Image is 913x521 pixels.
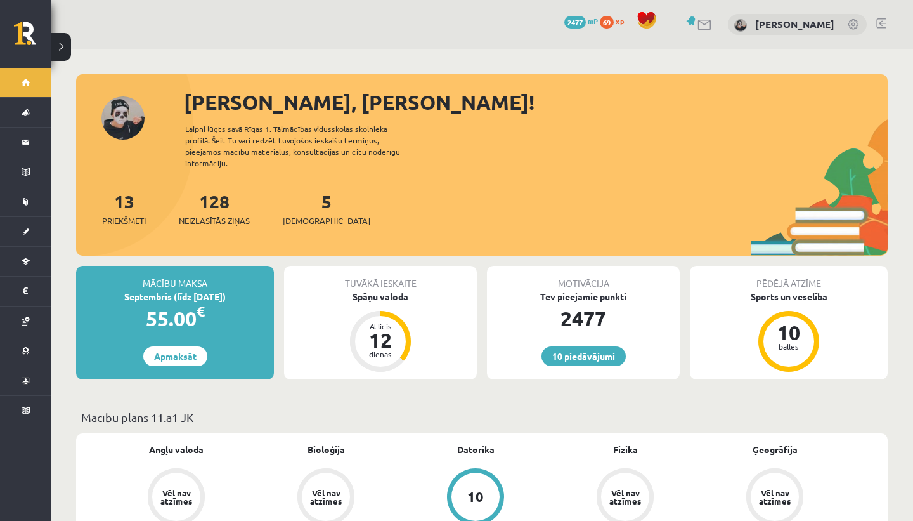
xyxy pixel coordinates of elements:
[690,290,888,303] div: Sports un veselība
[755,18,834,30] a: [PERSON_NAME]
[467,490,484,504] div: 10
[14,22,51,54] a: Rīgas 1. Tālmācības vidusskola
[76,290,274,303] div: Septembris (līdz [DATE])
[143,346,207,366] a: Apmaksāt
[159,489,194,505] div: Vēl nav atzīmes
[197,302,205,320] span: €
[487,290,680,303] div: Tev pieejamie punkti
[283,190,370,227] a: 5[DEMOGRAPHIC_DATA]
[600,16,630,26] a: 69 xp
[361,330,399,350] div: 12
[81,409,883,426] p: Mācību plāns 11.a1 JK
[770,322,808,343] div: 10
[690,290,888,374] a: Sports un veselība 10 balles
[284,290,477,303] div: Spāņu valoda
[361,322,399,330] div: Atlicis
[179,214,250,227] span: Neizlasītās ziņas
[76,303,274,334] div: 55.00
[308,489,344,505] div: Vēl nav atzīmes
[613,443,638,456] a: Fizika
[283,214,370,227] span: [DEMOGRAPHIC_DATA]
[457,443,495,456] a: Datorika
[361,350,399,358] div: dienas
[149,443,204,456] a: Angļu valoda
[600,16,614,29] span: 69
[102,214,146,227] span: Priekšmeti
[308,443,345,456] a: Bioloģija
[185,123,422,169] div: Laipni lūgts savā Rīgas 1. Tālmācības vidusskolas skolnieka profilā. Šeit Tu vari redzēt tuvojošo...
[541,346,626,366] a: 10 piedāvājumi
[564,16,598,26] a: 2477 mP
[487,303,680,334] div: 2477
[284,266,477,290] div: Tuvākā ieskaite
[487,266,680,290] div: Motivācija
[770,343,808,350] div: balles
[588,16,598,26] span: mP
[102,190,146,227] a: 13Priekšmeti
[734,19,747,32] img: Vaļerija Guka
[616,16,624,26] span: xp
[76,266,274,290] div: Mācību maksa
[753,443,798,456] a: Ģeogrāfija
[607,489,643,505] div: Vēl nav atzīmes
[184,87,888,117] div: [PERSON_NAME], [PERSON_NAME]!
[757,489,793,505] div: Vēl nav atzīmes
[690,266,888,290] div: Pēdējā atzīme
[284,290,477,374] a: Spāņu valoda Atlicis 12 dienas
[179,190,250,227] a: 128Neizlasītās ziņas
[564,16,586,29] span: 2477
